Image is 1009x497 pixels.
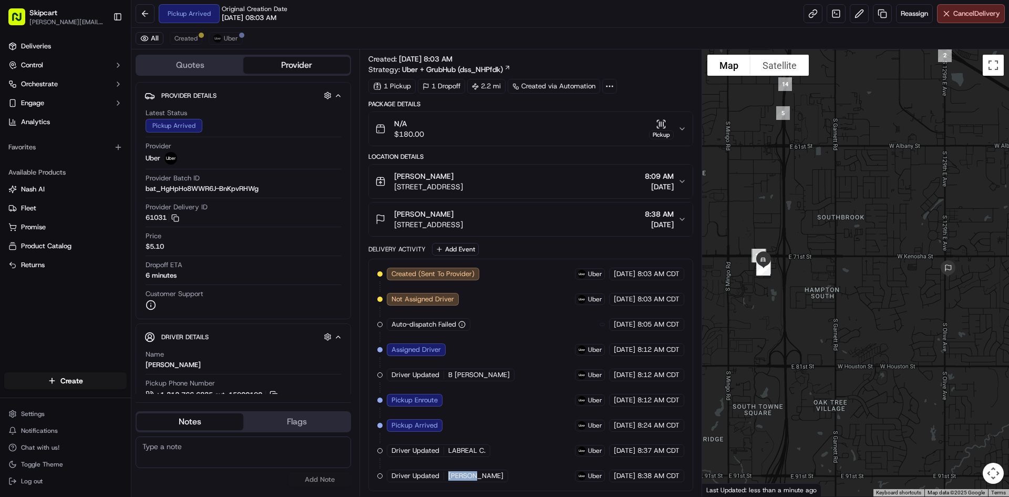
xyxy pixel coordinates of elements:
span: Provider Details [161,92,217,100]
img: uber-new-logo.jpeg [578,472,586,480]
button: Toggle Theme [4,457,127,472]
span: Assigned Driver [392,345,441,354]
span: Driver Updated [392,446,439,455]
button: Skipcart[PERSON_NAME][EMAIL_ADDRESS][DOMAIN_NAME] [4,4,109,29]
button: Add Event [432,243,479,256]
span: Customer Support [146,289,203,299]
div: Favorites [4,139,127,156]
span: Pylon [105,178,127,186]
div: 6 minutes [146,271,177,280]
div: Start new chat [36,100,172,111]
span: [DATE] [614,395,635,405]
span: LABREAL C. [448,446,486,455]
button: Chat with us! [4,440,127,455]
div: Package Details [368,100,693,108]
a: Open this area in Google Maps (opens a new window) [705,483,739,496]
button: Settings [4,407,127,421]
a: Returns [8,260,122,270]
span: Uber [146,154,160,163]
div: Pickup [649,130,674,139]
div: Location Details [368,153,693,161]
a: 💻API Documentation [85,148,173,167]
div: Available Products [4,164,127,181]
span: Reassign [901,9,928,18]
a: Nash AI [8,185,122,194]
div: 📗 [11,154,19,162]
img: uber-new-logo.jpeg [164,152,177,165]
span: Provider Batch ID [146,174,200,183]
button: Toggle fullscreen view [983,55,1004,76]
span: Uber [588,396,602,404]
span: [DATE] 08:03 AM [222,13,276,23]
span: Driver Details [161,333,209,341]
span: Latest Status [146,108,187,118]
span: [DATE] 8:03 AM [399,54,452,64]
span: Toggle Theme [21,460,63,469]
span: Notifications [21,427,58,435]
button: All [136,32,163,45]
span: B [PERSON_NAME] [448,370,510,380]
button: Provider [243,57,350,74]
div: 14 [774,73,796,95]
div: Strategy: [368,64,511,75]
button: Fleet [4,200,127,217]
span: Control [21,60,43,70]
a: Promise [8,222,122,232]
span: [PERSON_NAME] [394,209,454,219]
div: 15 [747,245,769,267]
span: Uber [588,371,602,379]
button: Quotes [137,57,243,74]
a: Analytics [4,114,127,130]
span: Pickup Enroute [392,395,438,405]
span: 8:38 AM [645,209,674,219]
span: Driver Updated [392,471,439,481]
button: Start new chat [179,104,191,116]
button: [PERSON_NAME][EMAIL_ADDRESS][DOMAIN_NAME] [29,18,105,26]
button: Log out [4,474,127,489]
div: [PERSON_NAME] [146,360,201,370]
span: [DATE] [614,269,635,279]
span: Name [146,350,164,359]
span: $5.10 [146,242,164,251]
p: Welcome 👋 [11,42,191,59]
span: [PERSON_NAME] [448,471,503,481]
span: [DATE] [614,446,635,455]
button: Notes [137,413,243,430]
a: Deliveries [4,38,127,55]
a: Fleet [8,204,122,213]
button: +1 312 766 6835 ext. 15900190 [146,389,280,401]
span: N/A [394,118,424,129]
span: Uber [588,421,602,430]
span: [DATE] [645,219,674,230]
span: 8:03 AM CDT [637,269,679,279]
button: Control [4,57,127,74]
img: 1736555255976-a54dd68f-1ca7-489b-9aae-adbdc363a1c4 [11,100,29,119]
span: 8:37 AM CDT [637,446,679,455]
button: Map camera controls [983,463,1004,484]
button: Uber [209,32,243,45]
span: Engage [21,98,44,108]
span: Map data ©2025 Google [928,490,985,495]
span: Uber + GrubHub (dss_NHPfdk) [402,64,503,75]
button: Product Catalog [4,238,127,255]
span: +1 312 766 6835 ext. 15900190 [156,390,262,400]
span: Created: [368,54,452,64]
span: Orchestrate [21,79,58,89]
span: Settings [21,410,45,418]
span: 8:05 AM CDT [637,320,679,329]
img: uber-new-logo.jpeg [578,371,586,379]
span: Uber [588,447,602,455]
span: Fleet [21,204,36,213]
span: Promise [21,222,46,232]
button: Promise [4,219,127,236]
span: 8:03 AM CDT [637,295,679,304]
button: Show satellite imagery [750,55,809,76]
span: Knowledge Base [21,153,80,163]
span: [DATE] [614,345,635,354]
button: [PERSON_NAME][STREET_ADDRESS]8:38 AM[DATE] [369,202,692,236]
a: Terms (opens in new tab) [991,490,1006,495]
button: Engage [4,95,127,111]
button: Created [170,32,202,45]
div: 6 [748,245,770,267]
span: Deliveries [21,42,51,51]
